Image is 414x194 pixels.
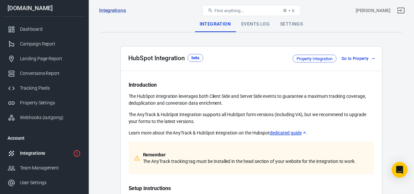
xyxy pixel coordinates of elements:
[143,151,356,165] p: The AnyTrack tracking tag must be installed in the head section of your website for the integrati...
[20,179,81,186] div: User Settings
[129,130,374,136] p: Learn more about the AnyTrack & HubSpot integration on the Hubspot .
[20,99,81,106] div: Property Settings
[2,130,86,146] li: Account
[202,5,300,16] button: Find anything...⌘ + K
[20,41,81,47] div: Campaign Report
[20,26,81,33] div: Dashboard
[2,81,86,96] a: Tracking Pixels
[283,8,295,13] div: ⌘ + K
[129,81,374,88] p: Introduction
[2,37,86,51] a: Campaign Report
[191,55,200,61] div: beta
[20,114,81,121] div: Webhooks (outgoing)
[129,93,374,107] p: The HubSpot integration leverages both Client Side and Server Side events to guarantee a maximum ...
[73,150,81,157] svg: 1 networks not verified yet
[294,56,335,62] span: Property Integration
[20,55,81,62] div: Landing Page Report
[99,7,126,14] a: Integrations
[2,22,86,37] a: Dashboard
[270,130,307,136] a: dedicated guide
[20,165,81,171] div: Team Management
[20,85,81,92] div: Tracking Pixels
[2,146,86,161] a: Integrations
[2,110,86,125] a: Webhooks (outgoing)
[2,175,86,190] a: User Settings
[236,16,275,32] div: Events Log
[2,161,86,175] a: Team Management
[143,152,166,157] strong: Remember
[339,55,377,62] a: Go to Property
[2,51,86,66] a: Landing Page Report
[20,70,81,77] div: Conversions Report
[2,96,86,110] a: Property Settings
[2,5,86,11] div: [DOMAIN_NAME]
[194,16,236,32] div: Integration
[129,111,374,125] p: The AnyTrack & HubSpot integration supports all HubSpot form versions (including V4), but we reco...
[275,16,308,32] div: Settings
[20,150,70,157] div: Integrations
[2,66,86,81] a: Conversions Report
[214,8,244,13] span: Find anything...
[128,55,185,62] div: HubSpot Integration
[392,162,407,178] div: Open Intercom Messenger
[356,7,390,14] div: Account id: 4Eae67Et
[129,185,374,192] p: Setup instructions
[393,3,409,18] a: Sign out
